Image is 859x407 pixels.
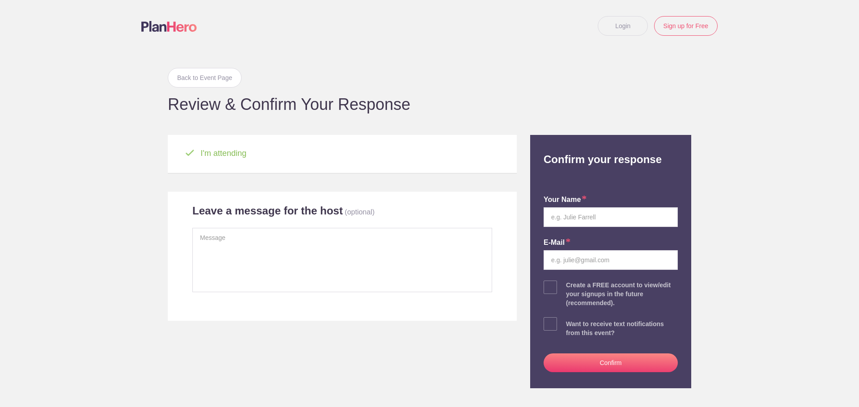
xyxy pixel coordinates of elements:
a: Back to Event Page [168,68,242,88]
p: (optional) [345,208,375,216]
span: I'm attending [196,149,247,158]
img: Logo main planhero [141,21,197,32]
input: e.g. julie@gmail.com [544,250,678,270]
h2: Confirm your response [537,135,685,166]
img: Check green [186,150,194,156]
h2: Leave a message for the host [192,204,343,218]
label: your name [544,195,587,205]
a: Sign up for Free [654,16,718,36]
a: Login [598,16,648,36]
label: E-mail [544,238,570,248]
button: Confirm [544,353,678,372]
div: Want to receive text notifications from this event? [566,319,678,337]
input: e.g. Julie Farrell [544,207,678,227]
div: Create a FREE account to view/edit your signups in the future (recommended). [566,281,678,307]
h1: Review & Confirm Your Response [168,97,691,113]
